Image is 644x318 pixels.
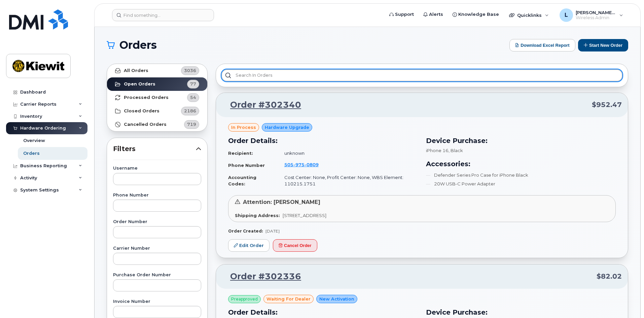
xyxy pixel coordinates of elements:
[107,77,207,91] a: Open Orders77
[319,296,354,302] span: New Activation
[426,136,616,146] h3: Device Purchase:
[113,193,201,198] label: Phone Number
[119,40,157,50] span: Orders
[228,163,265,168] strong: Phone Number
[107,64,207,77] a: All Orders3036
[305,162,319,167] span: 0809
[113,220,201,224] label: Order Number
[426,307,616,317] h3: Device Purchase:
[222,271,301,283] a: Order #302336
[107,118,207,131] a: Cancelled Orders719
[124,108,159,114] strong: Closed Orders
[231,296,258,302] span: Preapproved
[190,81,196,87] span: 77
[592,100,622,110] span: $952.47
[266,296,311,302] span: waiting for dealer
[615,289,639,313] iframe: Messenger Launcher
[124,95,169,100] strong: Processed Orders
[228,228,263,234] strong: Order Created:
[113,144,196,154] span: Filters
[243,199,320,205] span: Attention: [PERSON_NAME]
[231,124,256,131] span: in process
[597,272,622,281] span: $82.02
[187,121,196,128] span: 719
[578,39,628,51] button: Start New Order
[222,99,301,111] a: Order #302340
[124,122,167,127] strong: Cancelled Orders
[284,162,327,167] a: 5059750809
[426,148,449,153] span: iPhone 16
[235,213,280,218] strong: Shipping Address:
[113,166,201,171] label: Username
[107,104,207,118] a: Closed Orders2186
[228,239,270,252] a: Edit Order
[113,299,201,304] label: Invoice Number
[184,108,196,114] span: 2186
[184,67,196,74] span: 3036
[426,172,616,178] li: Defender Series Pro Case for iPhone Black
[278,172,418,189] td: Cost Center: None, Profit Center: None, WBS Element: 110215.1751
[449,148,463,153] span: , Black
[190,94,196,101] span: 54
[426,159,616,169] h3: Accessories:
[426,181,616,187] li: 20W USB-C Power Adapter
[228,150,253,156] strong: Recipient:
[273,239,317,252] button: Cancel Order
[228,307,418,317] h3: Order Details:
[124,68,148,73] strong: All Orders
[293,162,305,167] span: 975
[228,175,256,186] strong: Accounting Codes:
[113,273,201,277] label: Purchase Order Number
[124,81,155,87] strong: Open Orders
[284,162,319,167] span: 505
[283,213,326,218] span: [STREET_ADDRESS]
[107,91,207,104] a: Processed Orders54
[113,246,201,251] label: Carrier Number
[265,124,309,131] span: Hardware Upgrade
[221,69,622,81] input: Search in orders
[278,147,418,159] td: unknown
[228,136,418,146] h3: Order Details:
[265,228,280,234] span: [DATE]
[509,39,575,51] button: Download Excel Report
